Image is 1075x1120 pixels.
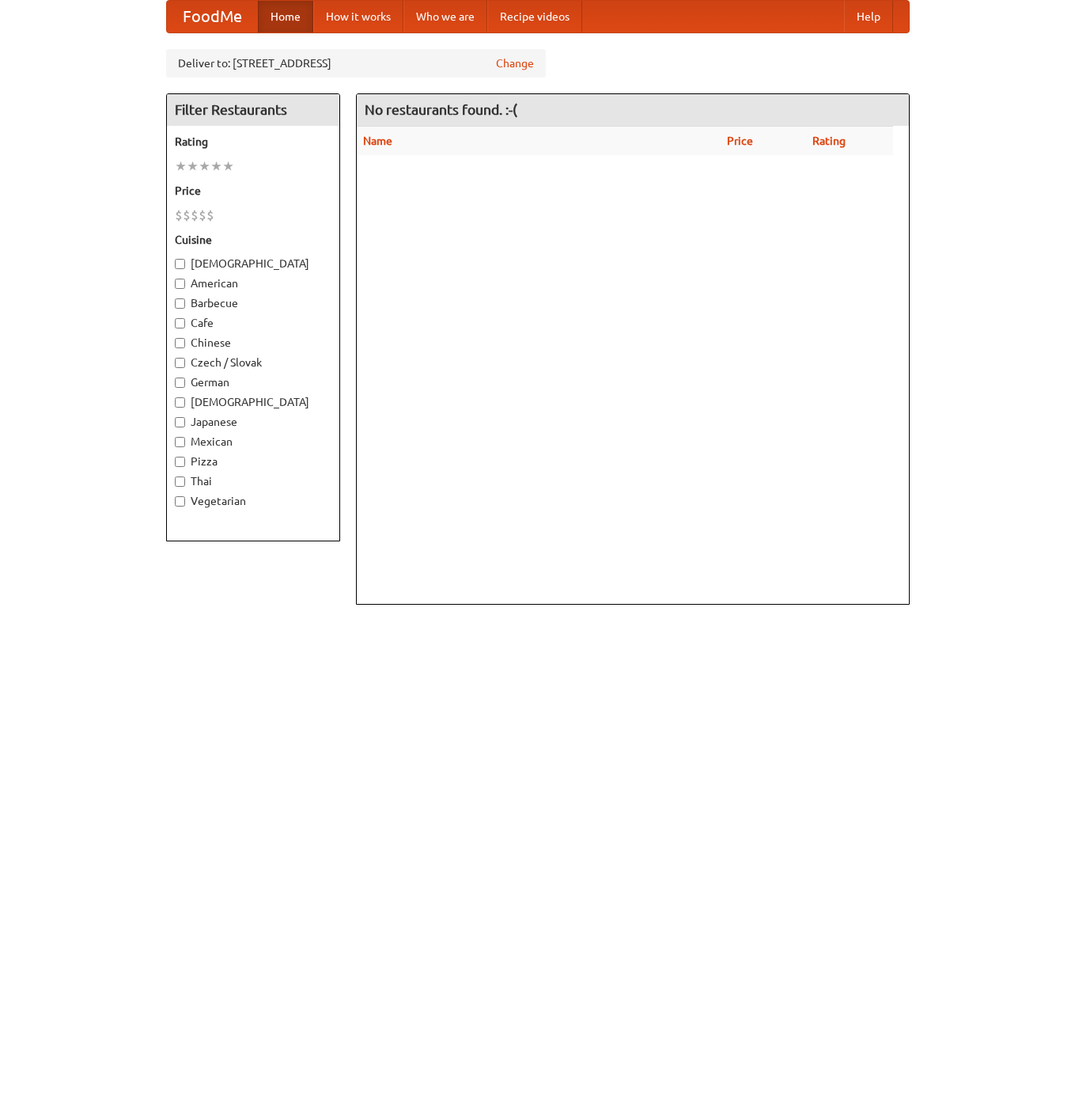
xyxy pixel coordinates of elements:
[496,55,534,71] a: Change
[175,158,187,175] li: ★
[175,335,331,351] label: Chinese
[210,158,222,175] li: ★
[844,1,893,32] a: Help
[222,158,234,175] li: ★
[175,338,185,348] input: Chinese
[175,473,331,489] label: Thai
[175,318,185,328] input: Cafe
[167,1,258,32] a: FoodMe
[175,417,185,427] input: Japanese
[313,1,403,32] a: How it works
[167,94,339,126] h4: Filter Restaurants
[206,207,214,224] li: $
[175,275,331,291] label: American
[199,158,210,175] li: ★
[175,279,185,289] input: American
[175,457,185,467] input: Pizza
[175,355,331,370] label: Czech / Slovak
[175,298,185,309] input: Barbecue
[199,207,206,224] li: $
[175,207,183,224] li: $
[258,1,313,32] a: Home
[175,374,331,390] label: German
[175,358,185,368] input: Czech / Slovak
[175,437,185,447] input: Mexican
[175,496,185,507] input: Vegetarian
[183,207,191,224] li: $
[403,1,487,32] a: Who we are
[175,454,331,469] label: Pizza
[175,493,331,509] label: Vegetarian
[175,183,331,199] h5: Price
[727,135,753,147] a: Price
[175,414,331,430] label: Japanese
[363,135,392,147] a: Name
[175,134,331,150] h5: Rating
[365,102,517,117] ng-pluralize: No restaurants found. :-(
[175,476,185,487] input: Thai
[187,158,199,175] li: ★
[175,295,331,311] label: Barbecue
[175,256,331,271] label: [DEMOGRAPHIC_DATA]
[191,207,199,224] li: $
[175,434,331,450] label: Mexican
[175,259,185,269] input: [DEMOGRAPHIC_DATA]
[175,232,331,248] h5: Cuisine
[175,394,331,410] label: [DEMOGRAPHIC_DATA]
[175,378,185,388] input: German
[812,135,846,147] a: Rating
[175,397,185,408] input: [DEMOGRAPHIC_DATA]
[166,49,546,78] div: Deliver to: [STREET_ADDRESS]
[175,315,331,331] label: Cafe
[487,1,582,32] a: Recipe videos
